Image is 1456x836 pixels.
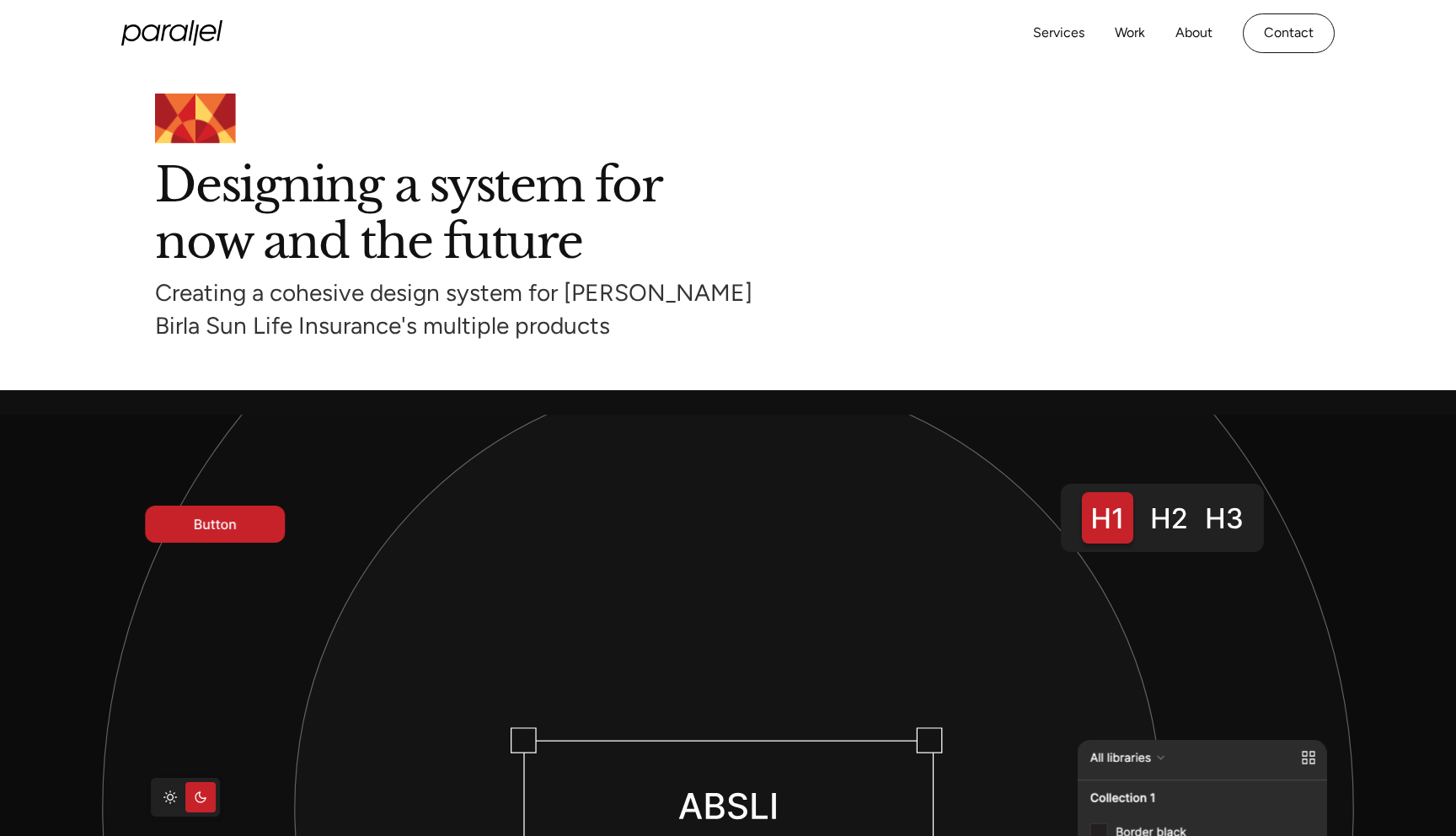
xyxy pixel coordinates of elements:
[1061,484,1264,552] img: heading tags
[155,276,1301,342] div: Creating a cohesive design system for [PERSON_NAME] Birla Sun Life Insurance's multiple products
[1115,21,1145,46] a: Work
[1175,21,1212,46] a: About
[121,20,222,46] a: home
[1243,13,1335,53] a: Contact
[155,94,236,143] img: abcd logo
[145,506,285,543] img: Button image
[155,157,1301,270] h1: Designing a system for now and the future
[146,774,225,823] img: theme switcher
[1033,21,1084,46] a: Services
